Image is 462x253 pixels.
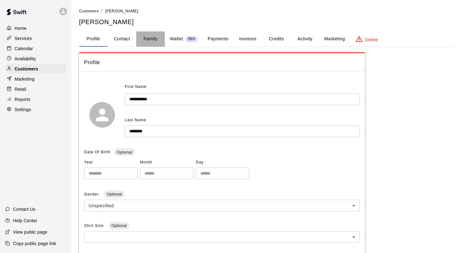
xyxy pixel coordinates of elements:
span: Optional [114,150,134,155]
li: / [101,8,103,14]
button: Payments [203,31,233,47]
a: Home [5,23,66,33]
span: New [186,37,198,41]
button: Family [136,31,165,47]
a: Reports [5,95,66,104]
a: Calendar [5,44,66,53]
p: Customers [15,66,38,72]
p: Home [15,25,27,31]
p: View public page [13,229,47,235]
a: Services [5,34,66,43]
span: Last Name [125,118,146,122]
a: Retail [5,84,66,94]
p: Retail [15,86,26,92]
p: Services [15,35,32,42]
span: Customers [79,9,99,13]
span: Shirt Size [84,223,105,228]
button: Credits [262,31,291,47]
a: Availability [5,54,66,63]
p: Settings [15,106,31,113]
a: Customers [79,8,99,13]
p: Copy public page link [13,240,56,247]
a: Settings [5,105,66,114]
div: Unspecified [84,200,360,211]
button: Invoices [233,31,262,47]
p: Reports [15,96,30,103]
p: Marketing [15,76,35,82]
p: Calendar [15,45,33,52]
span: Gender [84,192,100,196]
a: Customers [5,64,66,74]
span: Optional [104,192,124,196]
button: Marketing [319,31,350,47]
div: basic tabs example [79,31,454,47]
span: First Name [125,82,147,92]
span: Month [140,157,193,168]
p: Contact Us [13,206,36,212]
p: Help Center [13,217,37,224]
span: Year [84,157,137,168]
button: Activity [291,31,319,47]
h5: [PERSON_NAME] [79,18,454,26]
span: Date Of Birth [84,150,110,154]
span: Optional [109,223,129,228]
a: Marketing [5,74,66,84]
p: Availability [15,56,36,62]
button: Profile [79,31,108,47]
p: Wallet [170,36,183,42]
span: [PERSON_NAME] [105,9,138,13]
span: Profile [84,58,360,67]
nav: breadcrumb [79,8,454,15]
p: Delete [365,37,378,43]
button: Contact [108,31,136,47]
span: Day [196,157,249,168]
